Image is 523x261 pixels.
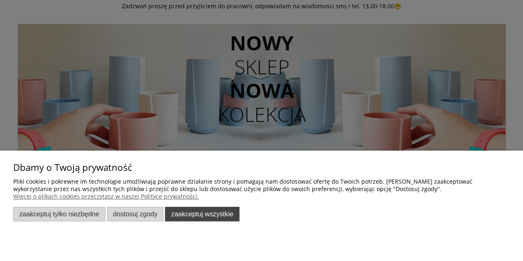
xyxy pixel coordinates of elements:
button: Zaakceptuj tylko niezbędne [13,207,105,221]
a: Więcej o plikach cookies przeczytasz w naszej Polityce prywatności. [13,192,199,200]
p: Pliki cookies i pokrewne im technologie umożliwiają poprawne działanie strony i pomagają nam dost... [13,178,510,193]
p: Dbamy o Twoją prywatność [13,164,510,171]
button: Zaakceptuj wszystkie [165,207,239,221]
button: Dostosuj zgody [107,207,164,221]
